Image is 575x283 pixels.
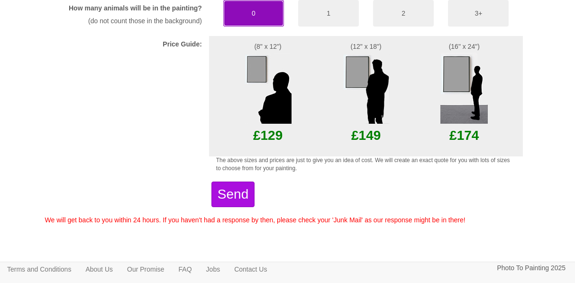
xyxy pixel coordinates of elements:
a: Contact Us [227,262,274,276]
label: Price Guide: [163,39,201,49]
p: £174 [412,124,516,147]
p: (12" x 18") [334,41,398,53]
a: Our Promise [120,262,172,276]
img: Example size of a small painting [244,53,292,124]
a: About Us [78,262,120,276]
button: Send [211,182,255,207]
img: Example size of a Midi painting [342,53,390,124]
p: We will get back to you within 24 hours. If you haven't had a response by then, please check your... [45,214,530,226]
p: (8" x 12") [216,41,320,53]
p: £149 [334,124,398,147]
p: Photo To Painting 2025 [497,262,566,274]
label: How many animals will be in the painting? [69,3,202,13]
a: FAQ [172,262,199,276]
img: Example size of a large painting [440,53,488,124]
p: (16" x 24") [412,41,516,53]
p: The above sizes and prices are just to give you an idea of cost. We will create an exact quote fo... [216,156,516,172]
p: £129 [216,124,320,147]
p: (do not count those in the background) [59,15,202,27]
a: Jobs [199,262,228,276]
